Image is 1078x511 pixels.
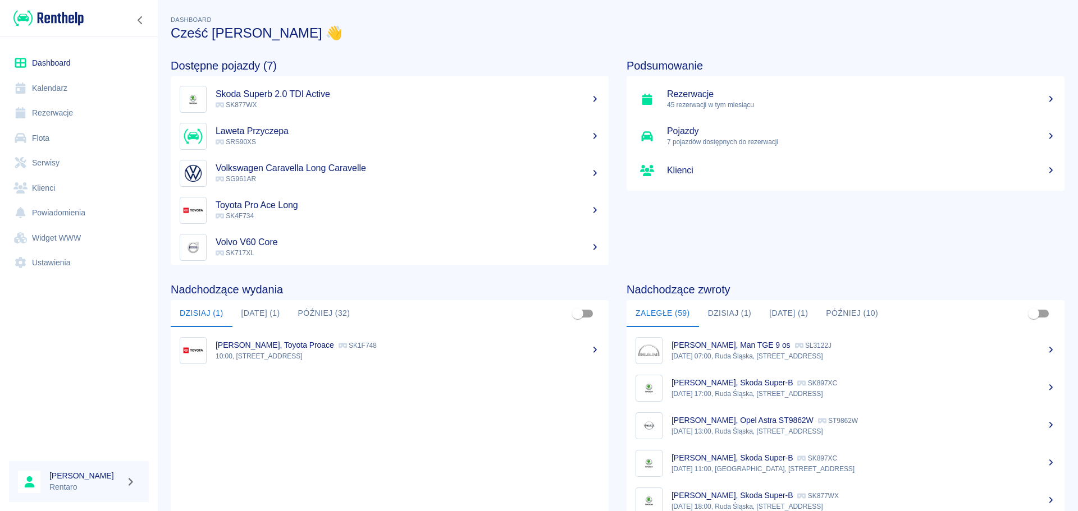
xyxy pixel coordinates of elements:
a: Image[PERSON_NAME], Man TGE 9 os SL3122J[DATE] 07:00, Ruda Śląska, [STREET_ADDRESS] [627,332,1065,369]
h5: Volvo V60 Core [216,237,600,248]
h4: Podsumowanie [627,59,1065,72]
button: Dzisiaj (1) [699,300,761,327]
img: Renthelp logo [13,9,84,27]
p: [DATE] 11:00, [GEOGRAPHIC_DATA], [STREET_ADDRESS] [672,464,1056,474]
h5: Toyota Pro Ace Long [216,200,600,211]
button: Zwiń nawigację [132,13,149,27]
a: Klienci [9,176,149,201]
img: Image [638,378,660,399]
a: Image[PERSON_NAME], Opel Astra ST9862W ST9862W[DATE] 13:00, Ruda Śląska, [STREET_ADDRESS] [627,407,1065,444]
img: Image [638,453,660,474]
a: Serwisy [9,150,149,176]
p: SK897XC [797,454,837,462]
button: Dzisiaj (1) [171,300,232,327]
h5: Skoda Superb 2.0 TDI Active [216,89,600,100]
span: SG961AR [216,175,256,183]
a: Rezerwacje45 rezerwacji w tym miesiącu [627,81,1065,118]
h4: Nadchodzące wydania [171,283,609,296]
button: Zaległe (59) [627,300,699,327]
a: Image[PERSON_NAME], Toyota Proace SK1F74810:00, [STREET_ADDRESS] [171,332,609,369]
p: SK1F748 [339,342,377,349]
img: Image [182,89,204,110]
p: [DATE] 17:00, Ruda Śląska, [STREET_ADDRESS] [672,389,1056,399]
button: [DATE] (1) [760,300,817,327]
a: Renthelp logo [9,9,84,27]
p: [PERSON_NAME], Toyota Proace [216,340,334,349]
a: ImageVolvo V60 Core SK717XL [171,229,609,266]
h5: Klienci [667,165,1056,176]
h5: Rezerwacje [667,89,1056,100]
button: Później (32) [289,300,359,327]
img: Image [182,237,204,258]
span: SK877WX [216,101,257,109]
a: Widget WWW [9,225,149,251]
span: Dashboard [171,16,212,23]
a: Flota [9,126,149,151]
p: [DATE] 07:00, Ruda Śląska, [STREET_ADDRESS] [672,351,1056,361]
span: Pokaż przypisane tylko do mnie [567,303,588,324]
h4: Dostępne pojazdy (7) [171,59,609,72]
p: 7 pojazdów dostępnych do rezerwacji [667,137,1056,147]
img: Image [182,126,204,147]
a: Pojazdy7 pojazdów dostępnych do rezerwacji [627,118,1065,155]
p: SK877WX [797,492,838,500]
p: 45 rezerwacji w tym miesiącu [667,100,1056,110]
p: SK897XC [797,379,837,387]
p: [PERSON_NAME], Man TGE 9 os [672,340,791,349]
img: Image [638,415,660,436]
a: Image[PERSON_NAME], Skoda Super-B SK897XC[DATE] 11:00, [GEOGRAPHIC_DATA], [STREET_ADDRESS] [627,444,1065,482]
a: ImageLaweta Przyczepa SRS90XS [171,118,609,155]
span: Pokaż przypisane tylko do mnie [1023,303,1044,324]
h5: Pojazdy [667,126,1056,137]
a: Klienci [627,155,1065,186]
p: [DATE] 13:00, Ruda Śląska, [STREET_ADDRESS] [672,426,1056,436]
p: 10:00, [STREET_ADDRESS] [216,351,600,361]
p: ST9862W [818,417,858,425]
span: SK717XL [216,249,254,257]
a: Powiadomienia [9,200,149,225]
h5: Laweta Przyczepa [216,126,600,137]
a: Kalendarz [9,76,149,101]
h3: Cześć [PERSON_NAME] 👋 [171,25,1065,41]
p: [PERSON_NAME], Skoda Super-B [672,491,793,500]
h4: Nadchodzące zwroty [627,283,1065,296]
a: Ustawienia [9,250,149,275]
p: SL3122J [795,342,832,349]
span: SK4F734 [216,212,254,220]
span: SRS90XS [216,138,256,146]
p: [PERSON_NAME], Skoda Super-B [672,453,793,462]
p: [PERSON_NAME], Skoda Super-B [672,378,793,387]
a: Rezerwacje [9,100,149,126]
img: Image [182,200,204,221]
a: ImageVolkswagen Caravella Long Caravelle SG961AR [171,155,609,192]
h5: Volkswagen Caravella Long Caravelle [216,163,600,174]
a: ImageSkoda Superb 2.0 TDI Active SK877WX [171,81,609,118]
a: Dashboard [9,50,149,76]
button: [DATE] (1) [232,300,289,327]
button: Później (10) [817,300,887,327]
a: Image[PERSON_NAME], Skoda Super-B SK897XC[DATE] 17:00, Ruda Śląska, [STREET_ADDRESS] [627,369,1065,407]
h6: [PERSON_NAME] [49,470,121,481]
p: Rentaro [49,481,121,493]
img: Image [182,163,204,184]
a: ImageToyota Pro Ace Long SK4F734 [171,192,609,229]
img: Image [182,340,204,361]
p: [PERSON_NAME], Opel Astra ST9862W [672,416,814,425]
img: Image [638,340,660,361]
